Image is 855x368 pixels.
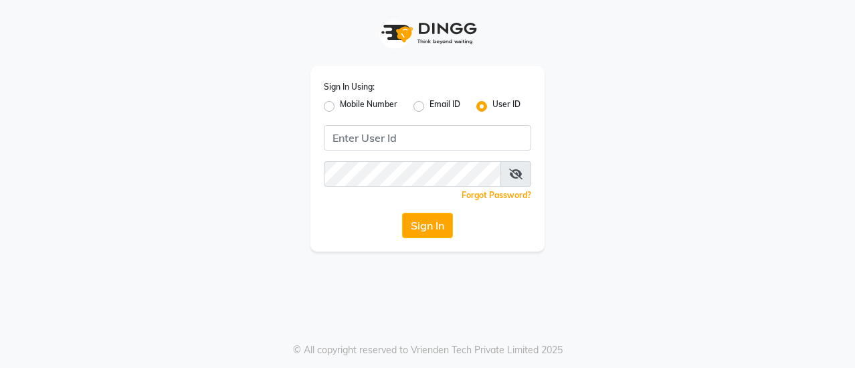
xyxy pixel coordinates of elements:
[324,81,375,93] label: Sign In Using:
[492,98,520,114] label: User ID
[402,213,453,238] button: Sign In
[324,161,501,187] input: Username
[462,190,531,200] a: Forgot Password?
[374,13,481,53] img: logo1.svg
[324,125,531,151] input: Username
[340,98,397,114] label: Mobile Number
[430,98,460,114] label: Email ID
